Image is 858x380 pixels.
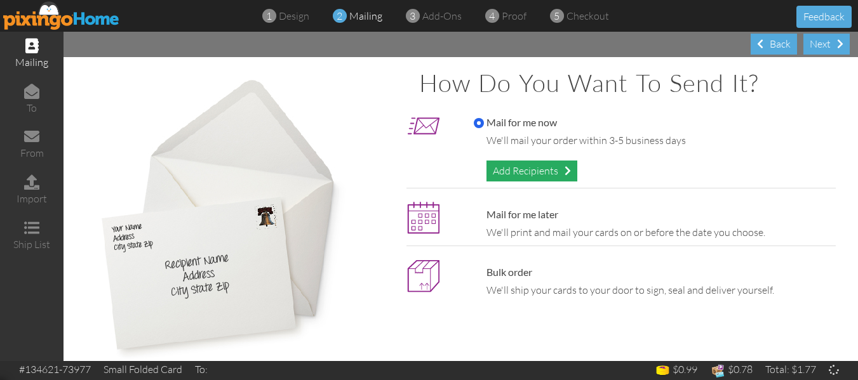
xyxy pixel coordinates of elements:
img: mailnow_icon.png [406,109,440,143]
img: points-icon.png [655,363,671,379]
input: Mail for me now [474,118,484,128]
td: #134621-73977 [13,361,97,378]
img: pixingo logo [3,1,120,30]
span: 5 [554,9,560,23]
div: Next [803,34,850,55]
div: Back [751,34,797,55]
div: Total: $1.77 [765,362,816,377]
label: Bulk order [474,265,532,280]
img: expense-icon.png [710,363,726,379]
div: We'll ship your cards to your door to sign, seal and deliver yourself. [486,283,829,298]
label: Mail for me later [474,207,558,222]
div: Add Recipients [486,161,577,181]
span: To: [195,363,208,376]
img: maillater.png [406,201,440,235]
span: 3 [410,9,415,23]
span: 1 [266,9,272,23]
img: bulk_icon-5.png [406,259,440,292]
span: design [279,10,309,22]
td: $0.78 [704,361,759,380]
td: Small Folded Card [97,361,189,378]
span: 2 [337,9,342,23]
h1: How do you want to send it? [419,70,836,96]
span: checkout [566,10,609,22]
span: 4 [489,9,495,23]
button: Feedback [796,6,852,28]
div: We'll mail your order within 3-5 business days [486,133,829,148]
input: Bulk order [474,268,484,278]
span: proof [502,10,526,22]
label: Mail for me now [474,115,557,130]
span: mailing [349,10,382,22]
td: $0.99 [648,361,704,380]
span: add-ons [422,10,462,22]
img: mail-cards.jpg [86,70,350,365]
div: We'll print and mail your cards on or before the date you choose. [486,225,829,240]
input: Mail for me later [474,210,484,220]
